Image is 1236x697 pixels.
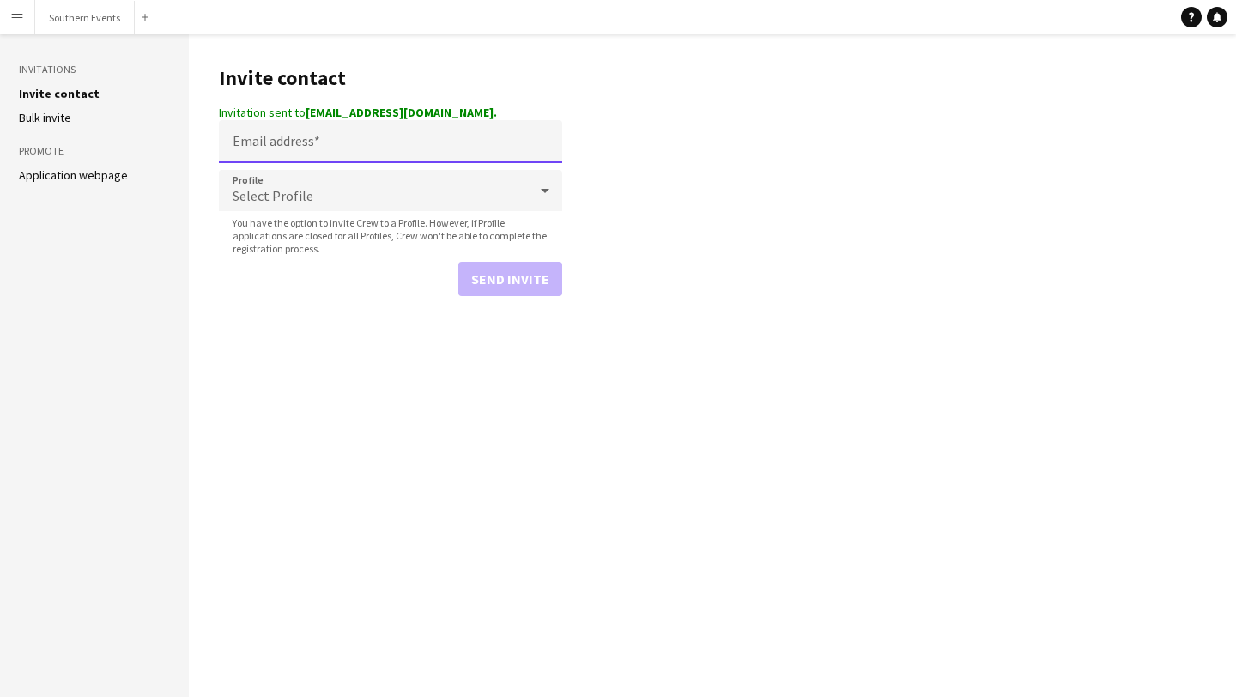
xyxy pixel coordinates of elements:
a: Bulk invite [19,110,71,125]
button: Southern Events [35,1,135,34]
strong: [EMAIL_ADDRESS][DOMAIN_NAME]. [306,105,497,120]
span: Select Profile [233,187,313,204]
h3: Promote [19,143,170,159]
h3: Invitations [19,62,170,77]
h1: Invite contact [219,65,562,91]
a: Application webpage [19,167,128,183]
div: Invitation sent to [219,105,562,120]
span: You have the option to invite Crew to a Profile. However, if Profile applications are closed for ... [219,216,562,255]
a: Invite contact [19,86,100,101]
